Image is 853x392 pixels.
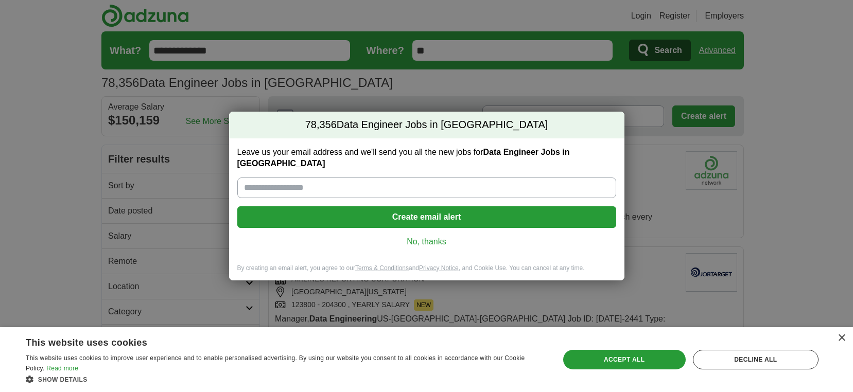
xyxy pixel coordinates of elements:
[838,334,845,342] div: Close
[229,112,624,138] h2: Data Engineer Jobs in [GEOGRAPHIC_DATA]
[38,376,88,383] span: Show details
[693,350,819,369] div: Decline all
[237,147,616,169] label: Leave us your email address and we'll send you all the new jobs for
[246,236,608,247] a: No, thanks
[305,118,337,132] span: 78,356
[26,374,544,384] div: Show details
[237,206,616,228] button: Create email alert
[229,264,624,281] div: By creating an email alert, you agree to our and , and Cookie Use. You can cancel at any time.
[46,365,78,372] a: Read more, opens a new window
[355,264,409,272] a: Terms & Conditions
[419,264,459,272] a: Privacy Notice
[563,350,686,369] div: Accept all
[237,148,570,168] strong: Data Engineer Jobs in [GEOGRAPHIC_DATA]
[26,333,518,349] div: This website uses cookies
[26,354,525,372] span: This website uses cookies to improve user experience and to enable personalised advertising. By u...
